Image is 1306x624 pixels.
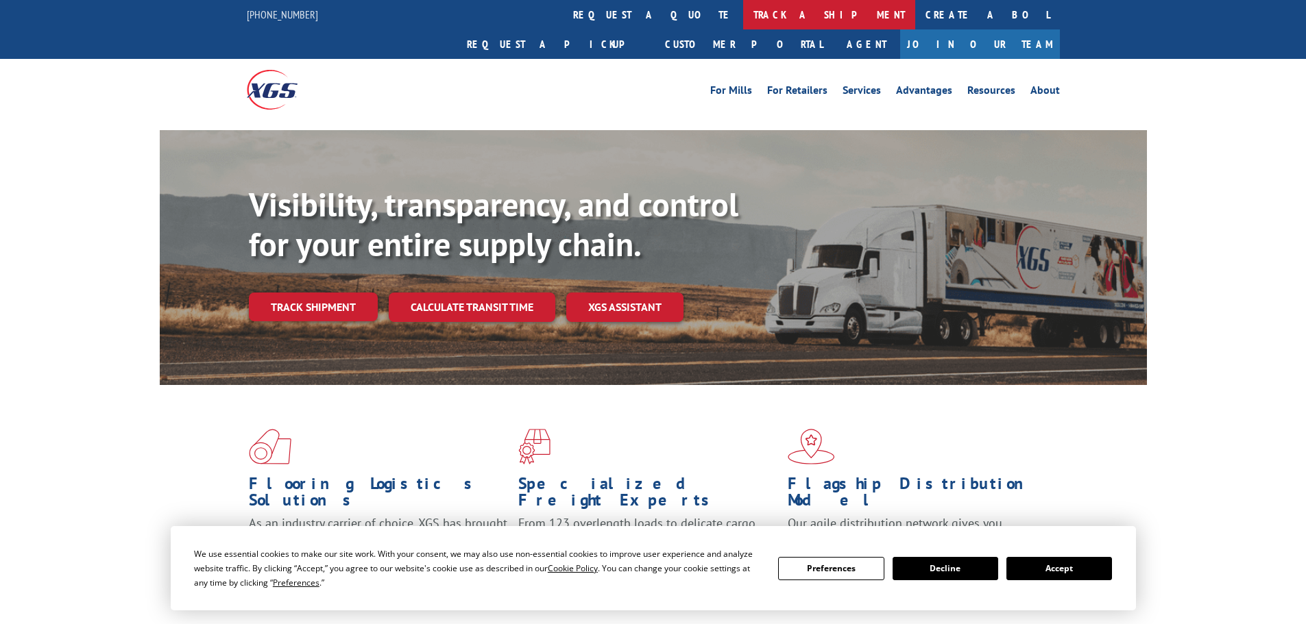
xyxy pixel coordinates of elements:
span: Cookie Policy [548,562,598,574]
div: We use essential cookies to make our site work. With your consent, we may also use non-essential ... [194,547,762,590]
button: Preferences [778,557,884,580]
h1: Specialized Freight Experts [518,475,777,515]
a: Resources [967,85,1015,100]
a: About [1030,85,1060,100]
span: Our agile distribution network gives you nationwide inventory management on demand. [788,515,1040,547]
img: xgs-icon-flagship-distribution-model-red [788,429,835,464]
a: Services [843,85,881,100]
a: [PHONE_NUMBER] [247,8,318,21]
a: For Retailers [767,85,827,100]
a: Customer Portal [655,29,833,59]
div: Cookie Consent Prompt [171,526,1136,610]
img: xgs-icon-focused-on-flooring-red [518,429,551,464]
a: XGS ASSISTANT [566,292,684,322]
b: Visibility, transparency, and control for your entire supply chain. [249,183,738,265]
a: Agent [833,29,900,59]
span: Preferences [273,577,319,588]
button: Decline [893,557,998,580]
p: From 123 overlength loads to delicate cargo, our experienced staff knows the best way to move you... [518,515,777,576]
a: Join Our Team [900,29,1060,59]
span: As an industry carrier of choice, XGS has brought innovation and dedication to flooring logistics... [249,515,507,564]
a: Request a pickup [457,29,655,59]
button: Accept [1006,557,1112,580]
h1: Flooring Logistics Solutions [249,475,508,515]
a: Advantages [896,85,952,100]
a: For Mills [710,85,752,100]
a: Track shipment [249,292,378,321]
img: xgs-icon-total-supply-chain-intelligence-red [249,429,291,464]
h1: Flagship Distribution Model [788,475,1047,515]
a: Calculate transit time [389,292,555,322]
